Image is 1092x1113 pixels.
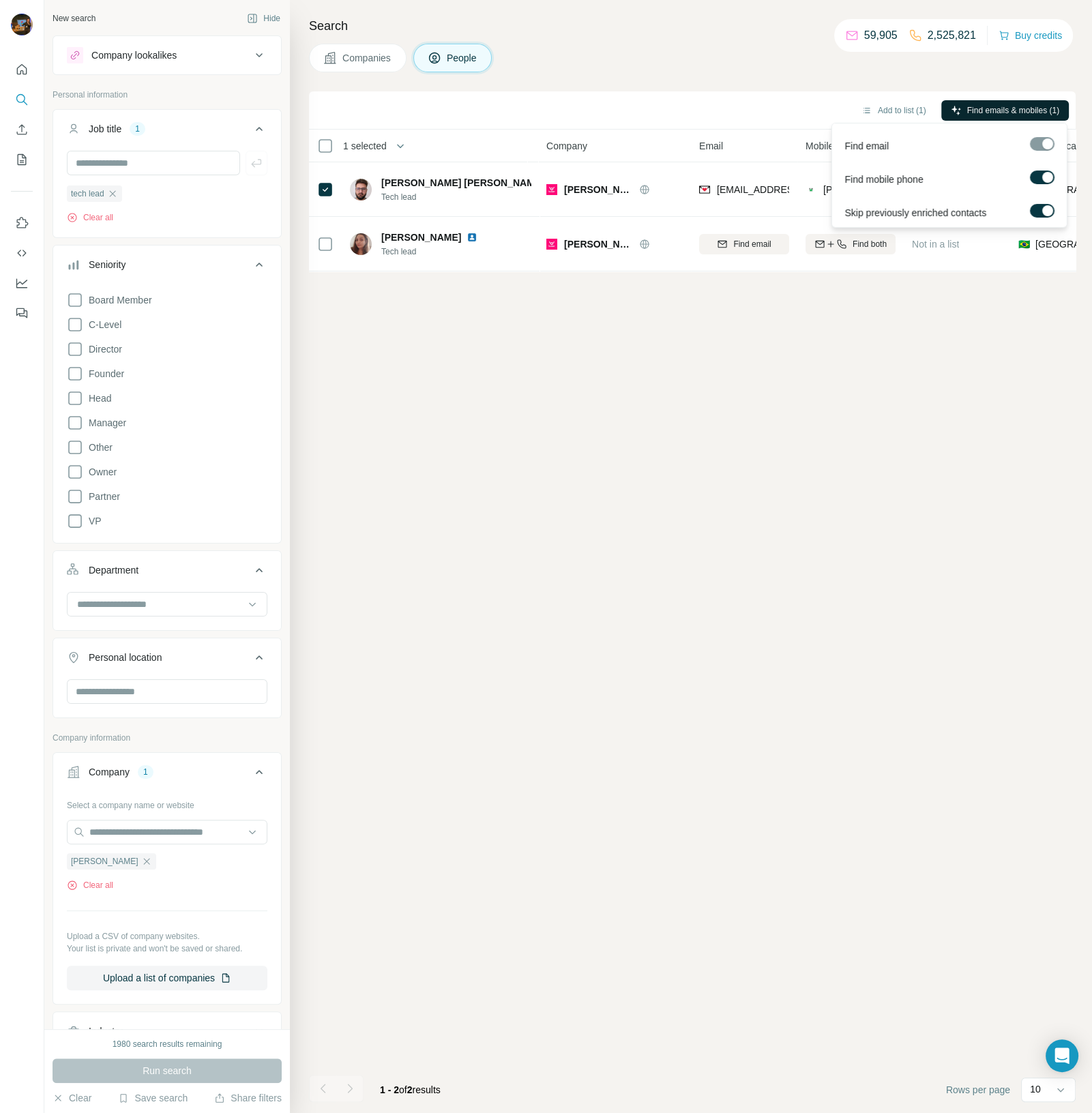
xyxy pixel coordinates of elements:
span: VP [83,514,102,528]
button: Use Surfe API [11,241,33,265]
button: Save search [118,1091,188,1105]
img: Avatar [350,179,372,201]
span: Find email [733,238,771,250]
div: Department [89,563,138,577]
span: Find both [853,238,887,250]
button: Enrich CSV [11,117,33,142]
button: My lists [11,147,33,172]
button: Find email [699,234,789,254]
span: tech lead [71,188,104,200]
span: 1 - 2 [380,1084,399,1095]
div: Industry [89,1024,123,1038]
h4: Search [309,16,1076,35]
button: Add to list (1) [852,100,936,121]
img: LinkedIn logo [467,232,477,243]
button: Upload a list of companies [67,966,267,990]
button: Industry [53,1015,281,1048]
img: Logo of Buser [546,184,557,195]
span: Manager [83,416,126,430]
div: Seniority [89,258,126,271]
button: Buy credits [999,26,1062,45]
span: [PERSON_NAME] [71,855,138,867]
span: Skip previously enriched contacts [844,206,986,220]
p: 10 [1030,1082,1041,1096]
span: Owner [83,465,117,479]
p: 2,525,821 [928,27,976,44]
div: 1 [130,123,145,135]
span: Find email [844,139,889,153]
span: [PERSON_NAME] [PERSON_NAME] [381,176,544,190]
div: Open Intercom Messenger [1046,1039,1078,1072]
button: Company lookalikes [53,39,281,72]
span: [PERSON_NAME] [381,231,461,244]
div: Company [89,765,130,779]
button: Personal location [53,641,281,679]
button: Find emails & mobiles (1) [941,100,1069,121]
div: Personal location [89,651,162,664]
span: [PERSON_NAME] [564,237,632,251]
img: Avatar [350,233,372,255]
span: [EMAIL_ADDRESS][PERSON_NAME][PERSON_NAME][DOMAIN_NAME] [717,184,1036,195]
button: Clear [53,1091,91,1105]
button: Feedback [11,301,33,325]
span: Company [546,139,587,153]
div: Job title [89,122,121,136]
button: Quick start [11,57,33,82]
button: Department [53,554,281,592]
img: provider contactout logo [806,183,816,196]
img: provider findymail logo [699,183,710,196]
button: Hide [237,8,290,29]
span: [PHONE_NUMBER] [823,184,909,195]
span: Email [699,139,723,153]
span: Companies [342,51,392,65]
span: Board Member [83,293,152,307]
span: Tech lead [381,191,531,203]
img: Logo of Buser [546,239,557,250]
div: 1980 search results remaining [113,1038,222,1050]
button: Use Surfe on LinkedIn [11,211,33,235]
span: 🇧🇷 [1018,237,1030,251]
button: Dashboard [11,271,33,295]
p: Upload a CSV of company websites. [67,930,267,943]
div: 1 [138,766,153,778]
span: Mobile [806,139,833,153]
p: 59,905 [864,27,898,44]
img: Avatar [11,14,33,35]
span: People [447,51,478,65]
button: Share filters [214,1091,282,1105]
span: results [380,1084,441,1095]
span: Other [83,441,113,454]
button: Job title1 [53,113,281,151]
span: Partner [83,490,120,503]
span: of [399,1084,407,1095]
span: Tech lead [381,246,494,258]
button: Find both [806,234,896,254]
span: Founder [83,367,124,381]
p: Personal information [53,89,282,101]
p: Your list is private and won't be saved or shared. [67,943,267,955]
span: Rows per page [946,1083,1010,1097]
button: Clear all [67,879,113,891]
div: Company lookalikes [91,48,177,62]
span: Director [83,342,122,356]
span: 1 selected [343,139,387,153]
span: C-Level [83,318,121,331]
span: Head [83,391,111,405]
button: Search [11,87,33,112]
button: Clear all [67,211,113,224]
div: New search [53,12,95,25]
div: Select a company name or website [67,794,267,812]
button: Company1 [53,756,281,794]
span: [PERSON_NAME] [564,183,632,196]
span: Not in a list [912,239,959,250]
span: 2 [407,1084,413,1095]
button: Seniority [53,248,281,286]
span: Find mobile phone [844,173,923,186]
p: Company information [53,732,282,744]
span: Find emails & mobiles (1) [967,104,1059,117]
